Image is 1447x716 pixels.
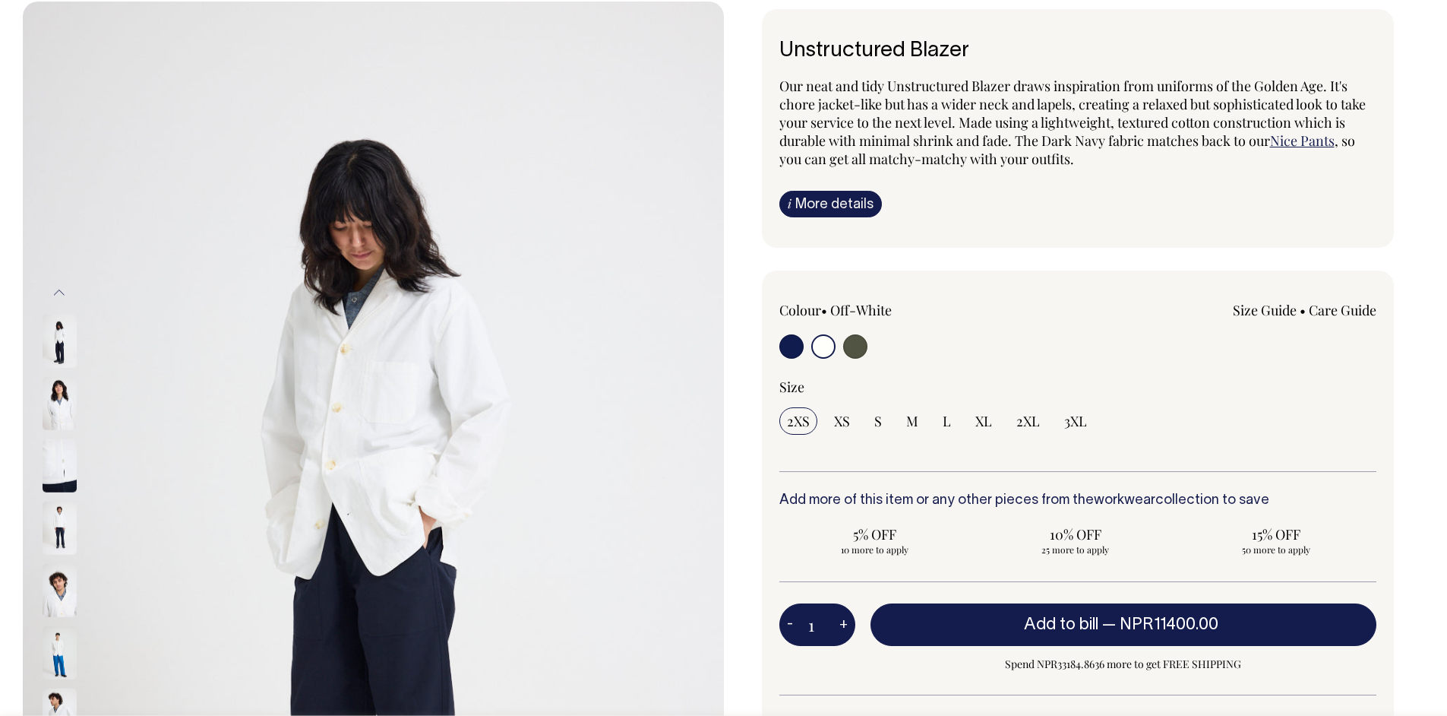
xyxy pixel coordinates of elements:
span: 15% OFF [1188,525,1364,543]
a: iMore details [779,191,882,217]
input: XL [968,407,1000,435]
img: off-white [43,626,77,679]
span: 10 more to apply [787,543,963,556]
img: off-white [43,314,77,367]
span: 50 more to apply [1188,543,1364,556]
img: off-white [43,376,77,429]
input: 2XL [1009,407,1047,435]
span: Spend NPR33184.8636 more to get FREE SHIPPING [870,655,1377,673]
button: Add to bill —NPR11400.00 [870,604,1377,646]
span: 5% OFF [787,525,963,543]
a: Nice Pants [1270,131,1335,150]
input: XS [826,407,858,435]
span: L [943,412,951,430]
input: 2XS [779,407,817,435]
span: , so you can get all matchy-matchy with your outfits. [779,131,1355,168]
div: Size [779,378,1377,396]
h1: Unstructured Blazer [779,40,1377,63]
img: off-white [43,439,77,492]
input: 5% OFF 10 more to apply [779,521,971,560]
a: Size Guide [1233,301,1297,319]
button: Previous [48,276,71,310]
span: • [821,301,827,319]
span: 10% OFF [987,525,1164,543]
span: 25 more to apply [987,543,1164,556]
span: 2XS [787,412,810,430]
input: 10% OFF 25 more to apply [980,521,1171,560]
div: Colour [779,301,1019,319]
h6: Add more of this item or any other pieces from the collection to save [779,493,1377,508]
span: • [1300,301,1306,319]
span: — [1102,617,1222,632]
span: i [788,195,791,211]
span: Add to bill [1024,617,1098,632]
span: NPR11400.00 [1120,617,1218,632]
span: 2XL [1016,412,1040,430]
span: 3XL [1064,412,1087,430]
img: off-white [43,501,77,554]
button: - [779,610,801,640]
input: 3XL [1057,407,1095,435]
span: M [906,412,918,430]
input: 15% OFF 50 more to apply [1180,521,1372,560]
a: Care Guide [1309,301,1376,319]
span: XS [834,412,850,430]
button: + [832,610,855,640]
span: Our neat and tidy Unstructured Blazer draws inspiration from uniforms of the Golden Age. It's cho... [779,77,1366,150]
span: S [874,412,882,430]
input: L [935,407,959,435]
img: off-white [43,563,77,616]
label: Off-White [830,301,892,319]
a: workwear [1094,494,1155,507]
span: XL [975,412,992,430]
input: M [899,407,926,435]
input: S [867,407,889,435]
